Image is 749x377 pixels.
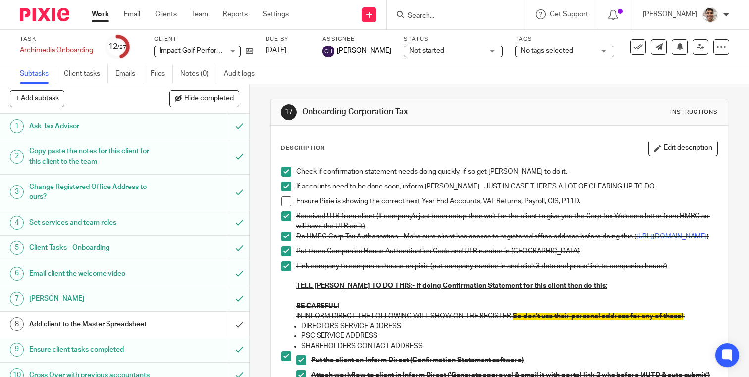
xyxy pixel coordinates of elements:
[29,215,156,230] h1: Set services and team roles
[124,9,140,19] a: Email
[407,12,496,21] input: Search
[64,64,108,84] a: Client tasks
[301,331,717,341] p: PSC SERVICE ADDRESS
[409,47,444,54] span: Not started
[10,241,24,255] div: 5
[108,41,126,52] div: 12
[184,95,234,103] span: Hide completed
[10,185,24,199] div: 3
[115,64,143,84] a: Emails
[648,141,718,156] button: Edit description
[155,9,177,19] a: Clients
[29,240,156,255] h1: Client Tasks - Onboarding
[29,266,156,281] h1: Email client the welcome video
[10,90,64,107] button: + Add subtask
[151,64,173,84] a: Files
[29,317,156,331] h1: Add client to the Master Spreadsheet
[296,283,607,289] u: TELL [PERSON_NAME] TO DO THIS:- If doing Confirmation Statement for this client then do this:
[322,46,334,57] img: svg%3E
[281,104,297,120] div: 17
[296,303,339,310] u: BE CAREFUL!
[117,45,126,50] small: /27
[10,292,24,306] div: 7
[266,47,286,54] span: [DATE]
[180,64,216,84] a: Notes (0)
[296,246,717,256] p: Put there Companies House Authentication Code and UTR number in [GEOGRAPHIC_DATA]
[296,182,717,191] p: If accounts need to be done soon, inform [PERSON_NAME] - JUST IN CASE THERE'S A LOT OF CLEARING U...
[296,311,717,321] p: IN INFORM DIRECT THE FOLLOWING WILL SHOW ON THE REGISTER. :
[29,119,156,134] h1: Ask Tax Advisor
[521,47,573,54] span: No tags selected
[404,35,503,43] label: Status
[20,8,69,21] img: Pixie
[29,342,156,357] h1: Ensure client tasks completed
[10,150,24,164] div: 2
[296,261,717,271] p: Link company to companies house on pixie (put company number in and click 3 dots and press 'link ...
[311,357,524,364] u: Put the client on Inform Direct (Confirmation Statement software)
[322,35,391,43] label: Assignee
[10,317,24,331] div: 8
[223,9,248,19] a: Reports
[337,46,391,56] span: [PERSON_NAME]
[20,46,93,55] div: Archimedia Onboarding
[702,7,718,23] img: PXL_20240409_141816916.jpg
[192,9,208,19] a: Team
[263,9,289,19] a: Settings
[296,196,717,206] p: Ensure Pixie is showing the correct next Year End Accounts, VAT Returns, Payroll, CIS, P11D.
[513,313,683,320] span: So don't use their personal address for any of these!
[266,35,310,43] label: Due by
[670,108,718,116] div: Instructions
[296,211,717,232] p: Received UTR from client (If company's just been setup then wait for the client to give you the C...
[10,216,24,230] div: 4
[10,267,24,281] div: 6
[302,107,521,117] h1: Onboarding Corporation Tax
[296,232,717,241] p: Do HMRC Corp Tax Authorisation - Make sure client has access to registered office address before ...
[301,341,717,351] p: SHAREHOLDERS CONTACT ADDRESS
[92,9,109,19] a: Work
[29,180,156,205] h1: Change Registered Office Address to ours?
[20,35,93,43] label: Task
[10,343,24,357] div: 9
[636,233,707,240] a: [URL][DOMAIN_NAME]
[29,144,156,169] h1: Copy paste the notes for this client for this client to the team
[296,167,717,177] p: Check if confirmation statement needs doing quickly, if so get [PERSON_NAME] to do it.
[20,64,56,84] a: Subtasks
[281,144,325,152] p: Description
[301,321,717,331] p: DIRECTORS SERVICE ADDRESS
[643,9,697,19] p: [PERSON_NAME]
[29,291,156,306] h1: [PERSON_NAME]
[160,47,263,54] span: Impact Golf Performance Limited
[169,90,239,107] button: Hide completed
[515,35,614,43] label: Tags
[224,64,262,84] a: Audit logs
[154,35,253,43] label: Client
[10,119,24,133] div: 1
[550,11,588,18] span: Get Support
